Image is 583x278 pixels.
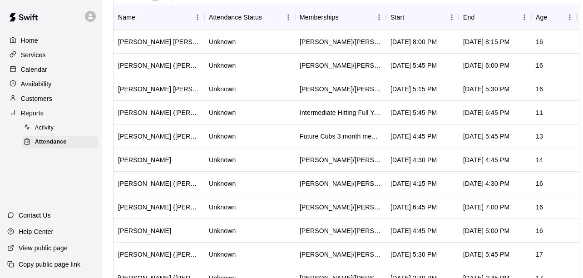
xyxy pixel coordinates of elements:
div: Cooper Juhlin (Drew Juhlin) [118,84,200,94]
div: 16 [536,61,543,70]
div: 17 [536,250,543,259]
button: Menu [518,10,531,24]
button: Menu [282,10,295,24]
div: Memberships [300,5,339,30]
p: Contact Us [19,211,51,220]
a: Services [7,48,95,62]
div: Jayden Peguero (Kevin Levine) [118,203,200,212]
div: Connor Clarke [118,155,171,164]
p: Home [21,36,38,45]
div: Todd/Brad - Monthly 1x per Week [300,203,381,212]
div: Tom/Mike - 6 Month Membership - 2x per week [300,84,381,94]
div: 14 [536,155,543,164]
div: Oct 9, 2025, 5:00 PM [463,226,509,235]
div: Future Cubs 3 month membership - Ages 13+, Future Cubs - Adv - 3 month membership [300,132,381,141]
div: Oct 9, 2025, 6:00 PM [463,61,509,70]
div: Start [386,5,459,30]
div: Oct 9, 2025, 5:45 PM [390,108,437,117]
div: Unknown [209,37,236,46]
div: Home [7,34,95,47]
div: Unknown [209,203,236,212]
div: Oct 9, 2025, 4:45 PM [390,226,437,235]
a: Reports [7,106,95,120]
div: Oct 9, 2025, 4:15 PM [390,179,437,188]
div: Oct 9, 2025, 5:45 PM [463,250,509,259]
div: End [463,5,474,30]
span: Activity [35,124,54,133]
div: Oct 9, 2025, 5:45 PM [390,61,437,70]
div: Age [536,5,547,30]
p: Calendar [21,65,47,74]
div: Oct 9, 2025, 6:45 PM [390,203,437,212]
span: Attendance [35,138,66,147]
div: Tom/Mike - 6 Month Unlimited Membership , Todd/Brad - 6 Month Unlimited Membership [300,37,381,46]
div: Unknown [209,132,236,141]
button: Sort [339,11,351,24]
div: Age [531,5,577,30]
div: Memberships [295,5,386,30]
div: 16 [536,37,543,46]
a: Customers [7,92,95,105]
div: Oct 9, 2025, 4:30 PM [463,179,509,188]
div: Name [118,5,135,30]
div: Unknown [209,108,236,117]
a: Attendance [22,135,102,149]
div: Oct 9, 2025, 5:30 PM [390,250,437,259]
a: Availability [7,77,95,91]
button: Sort [404,11,417,24]
div: Oct 9, 2025, 5:45 PM [463,132,509,141]
div: Unknown [209,155,236,164]
div: Nick Franconere (John Franconere) [118,250,200,259]
div: Oct 9, 2025, 4:45 PM [390,132,437,141]
button: Sort [547,11,560,24]
div: Tom/Mike - 6 Month Membership - 2x per week [300,250,381,259]
button: Sort [474,11,487,24]
p: View public page [19,243,68,253]
button: Menu [372,10,386,24]
button: Menu [191,10,204,24]
div: Tom/Mike - 6 Month Membership - 2x per week [300,155,381,164]
button: Sort [135,11,148,24]
div: Oct 9, 2025, 5:30 PM [463,84,509,94]
div: Intermediate Hitting Full Year - 3x Per week, Advanced Hitting Full Year - 3x per week, Junior - ... [300,108,381,117]
div: Oct 9, 2025, 8:00 PM [390,37,437,46]
div: 16 [536,84,543,94]
div: Liam Egan [118,226,171,235]
div: End [459,5,531,30]
div: Alexander Alton (Scott Alton) [118,108,200,117]
div: 13 [536,132,543,141]
div: Oct 9, 2025, 7:00 PM [463,203,509,212]
a: Activity [22,121,102,135]
div: Oct 9, 2025, 8:15 PM [463,37,509,46]
div: DALLAS NUNEZ (Dallas Nuñez) [118,179,200,188]
div: Oct 9, 2025, 4:45 PM [463,155,509,164]
div: Unknown [209,179,236,188]
p: Reports [21,109,44,118]
div: 16 [536,203,543,212]
div: Oct 9, 2025, 4:30 PM [390,155,437,164]
div: Joseph Krautheim (Paul Krautheim ) [118,61,200,70]
div: Todd/Brad - 6 Month Unlimited Membership [300,61,381,70]
div: Start [390,5,404,30]
p: Availability [21,79,52,89]
div: Mikey Rose (Mike Rose) [118,132,200,141]
div: Name [114,5,204,30]
p: Copy public page link [19,260,80,269]
div: Hudson Giddens [118,37,200,46]
button: Sort [262,11,275,24]
p: Help Center [19,227,53,236]
div: Oct 9, 2025, 5:15 PM [390,84,437,94]
p: Customers [21,94,52,103]
div: Unknown [209,250,236,259]
p: Services [21,50,46,60]
div: Activity [22,122,99,134]
div: 16 [536,179,543,188]
div: Attendance [22,136,99,149]
a: Calendar [7,63,95,76]
div: 11 [536,108,543,117]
